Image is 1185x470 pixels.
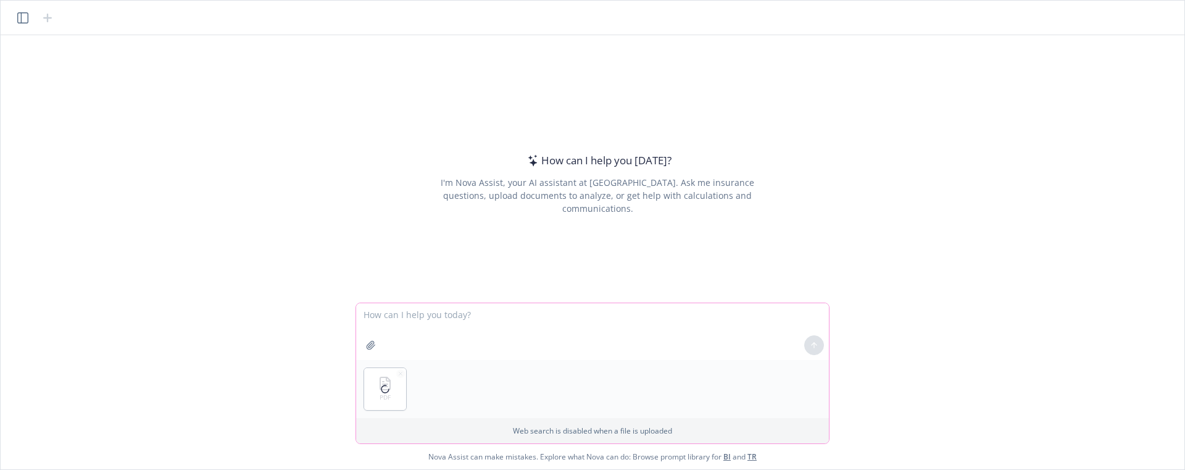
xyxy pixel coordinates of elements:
span: Nova Assist can make mistakes. Explore what Nova can do: Browse prompt library for and [428,444,757,469]
div: I'm Nova Assist, your AI assistant at [GEOGRAPHIC_DATA]. Ask me insurance questions, upload docum... [423,176,771,215]
a: BI [723,451,731,462]
a: TR [747,451,757,462]
p: Web search is disabled when a file is uploaded [364,426,821,436]
div: How can I help you [DATE]? [524,153,671,169]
